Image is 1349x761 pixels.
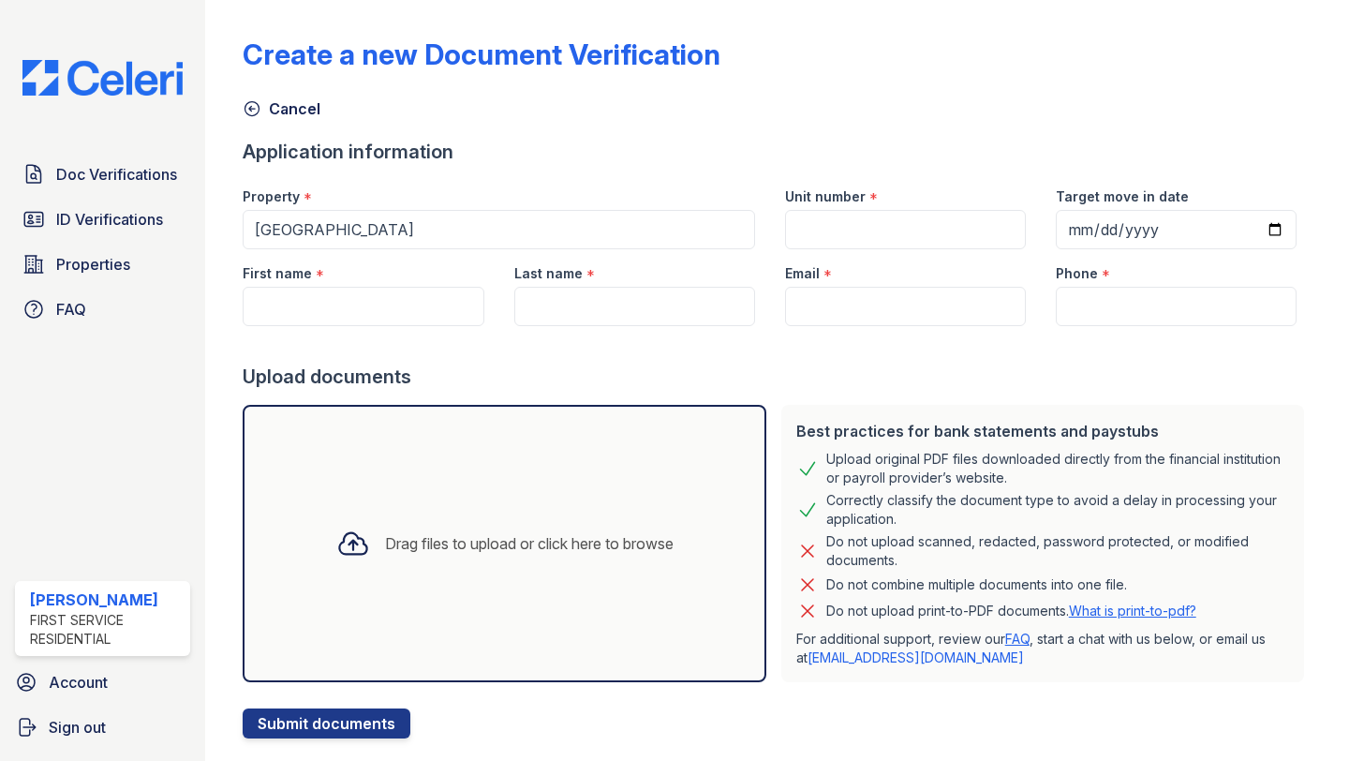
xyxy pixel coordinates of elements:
span: Properties [56,253,130,276]
div: Correctly classify the document type to avoid a delay in processing your application. [826,491,1289,529]
span: Sign out [49,716,106,739]
div: Upload original PDF files downloaded directly from the financial institution or payroll provider’... [826,450,1289,487]
div: Create a new Document Verification [243,37,720,71]
div: Do not upload scanned, redacted, password protected, or modified documents. [826,532,1289,570]
a: Doc Verifications [15,156,190,193]
a: Cancel [243,97,320,120]
a: FAQ [1005,631,1030,647]
label: Last name [514,264,583,283]
div: First Service Residential [30,611,183,649]
label: Email [785,264,820,283]
label: Unit number [785,187,866,206]
p: Do not upload print-to-PDF documents. [826,602,1196,620]
p: For additional support, review our , start a chat with us below, or email us at [796,630,1289,667]
div: Application information [243,139,1312,165]
span: ID Verifications [56,208,163,231]
button: Submit documents [243,709,410,739]
label: Property [243,187,300,206]
a: Properties [15,246,190,283]
div: [PERSON_NAME] [30,589,183,611]
a: ID Verifications [15,201,190,238]
a: [EMAIL_ADDRESS][DOMAIN_NAME] [808,649,1024,665]
a: Sign out [7,709,198,746]
span: Account [49,671,108,694]
div: Do not combine multiple documents into one file. [826,574,1127,596]
label: Target move in date [1056,187,1189,206]
div: Drag files to upload or click here to browse [385,532,674,555]
a: What is print-to-pdf? [1069,603,1196,619]
span: Doc Verifications [56,163,177,186]
div: Upload documents [243,364,1312,390]
div: Best practices for bank statements and paystubs [796,420,1289,442]
img: CE_Logo_Blue-a8612792a0a2168367f1c8372b55b34899dd931a85d93a1a3d3e32e68fde9ad4.png [7,60,198,96]
a: FAQ [15,291,190,328]
label: Phone [1056,264,1098,283]
span: FAQ [56,298,86,321]
label: First name [243,264,312,283]
a: Account [7,664,198,701]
